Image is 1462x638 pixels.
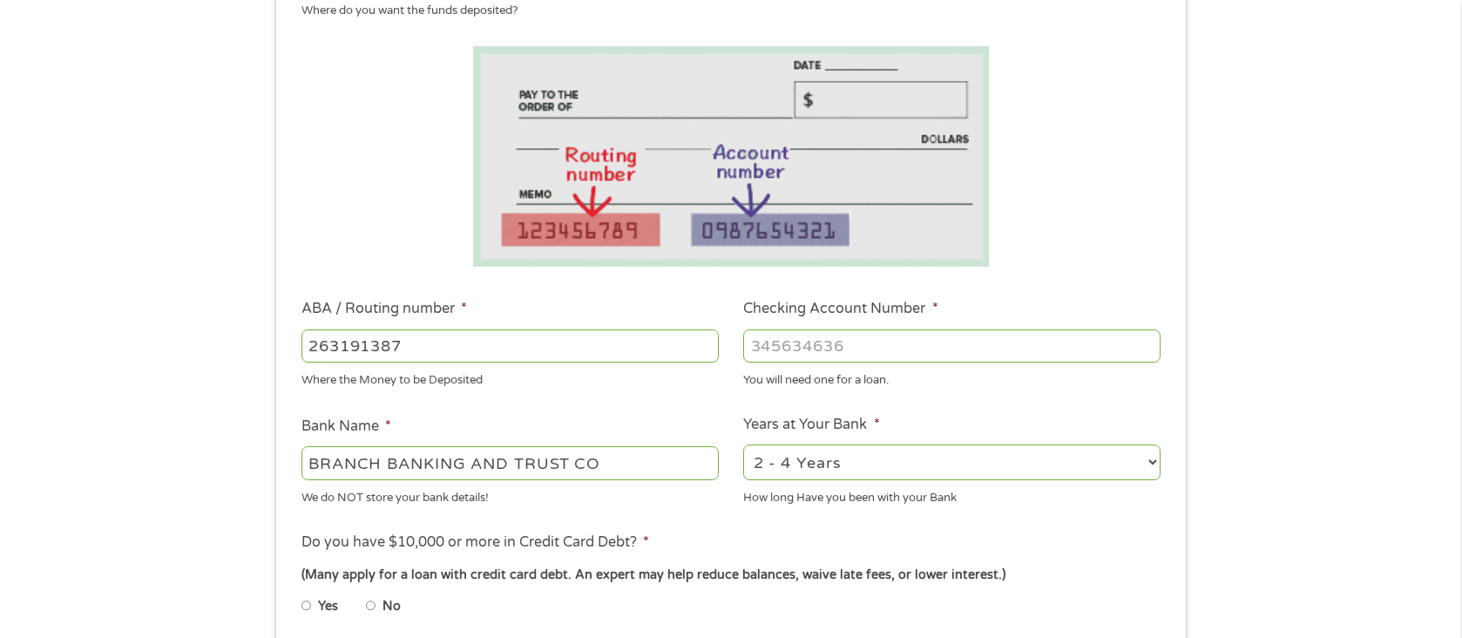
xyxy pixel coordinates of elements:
[301,417,391,436] label: Bank Name
[473,46,989,267] img: Routing number location
[743,329,1161,363] input: 345634636
[382,597,401,616] label: No
[318,597,338,616] label: Yes
[301,300,467,318] label: ABA / Routing number
[301,366,719,390] div: Where the Money to be Deposited
[743,416,879,434] label: Years at Your Bank
[301,566,1161,585] div: (Many apply for a loan with credit card debt. An expert may help reduce balances, waive late fees...
[743,300,937,318] label: Checking Account Number
[301,329,719,363] input: 263177916
[743,366,1161,390] div: You will need one for a loan.
[301,3,1148,20] div: Where do you want the funds deposited?
[301,483,719,506] div: We do NOT store your bank details!
[743,483,1161,506] div: How long Have you been with your Bank
[301,533,649,552] label: Do you have $10,000 or more in Credit Card Debt?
